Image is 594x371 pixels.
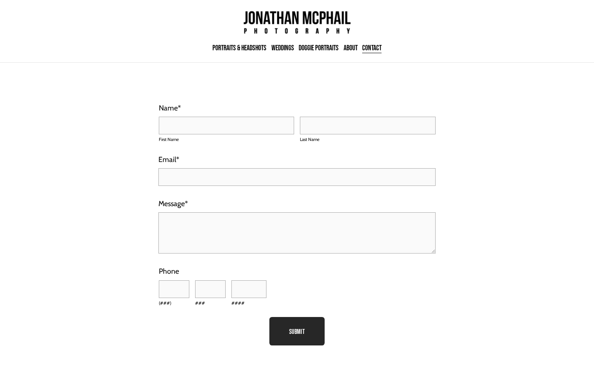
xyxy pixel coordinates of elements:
[195,300,226,307] span: ###
[212,42,266,54] span: Portraits & Headshots
[159,102,181,114] legend: Name
[159,300,189,307] span: (###)
[195,280,226,298] input: ###
[212,41,266,55] a: folder dropdown
[269,317,325,345] input: Submit
[158,153,435,166] label: Email
[300,136,436,143] span: Last Name
[159,136,295,143] span: First Name
[231,280,266,298] input: ####
[231,300,266,307] span: ####
[159,265,179,277] legend: Phone
[225,8,369,36] img: Jonathan McPhail Photography
[344,42,358,54] span: About
[362,42,382,54] span: Contact
[299,41,339,55] a: folder dropdown
[271,42,294,54] span: Weddings
[158,197,435,210] label: Message
[159,117,295,134] input: First Name
[300,117,436,134] input: Last Name
[344,41,358,55] a: folder dropdown
[271,41,294,55] a: folder dropdown
[159,280,189,298] input: (###)
[362,41,382,55] a: folder dropdown
[299,42,339,54] span: Doggie Portraits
